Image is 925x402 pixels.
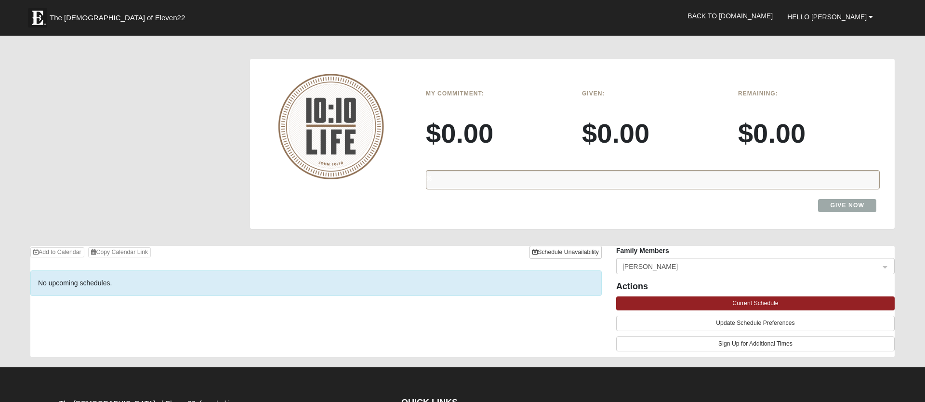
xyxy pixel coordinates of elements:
h3: $0.00 [426,117,568,149]
button: Update Schedule Preferences [616,316,895,331]
a: Back to [DOMAIN_NAME] [680,4,780,28]
span: The [DEMOGRAPHIC_DATA] of Eleven22 [50,13,185,23]
img: Eleven22 logo [28,8,47,27]
h6: Remaining: [738,90,880,97]
div: No upcoming schedules. [30,270,602,296]
button: Add to Calendar [30,247,84,257]
h6: My Commitment: [426,90,568,97]
h4: Actions [616,281,895,292]
button: Copy Calendar Link [88,247,151,257]
button: Sign Up for Additional Times [616,336,895,351]
img: 10-10-Life-logo-round-no-scripture.png [278,74,384,179]
span: Hello [PERSON_NAME] [787,13,867,21]
a: Give Now [818,199,876,212]
span: Dave Parramore [622,261,880,272]
label: Family Members [616,246,669,255]
a: The [DEMOGRAPHIC_DATA] of Eleven22 [23,3,216,27]
button: Current Schedule [616,296,895,310]
h3: $0.00 [738,117,880,149]
button: Schedule Unavailability [529,246,602,259]
h3: $0.00 [582,117,724,149]
a: Hello [PERSON_NAME] [780,5,880,29]
h6: Given: [582,90,724,97]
